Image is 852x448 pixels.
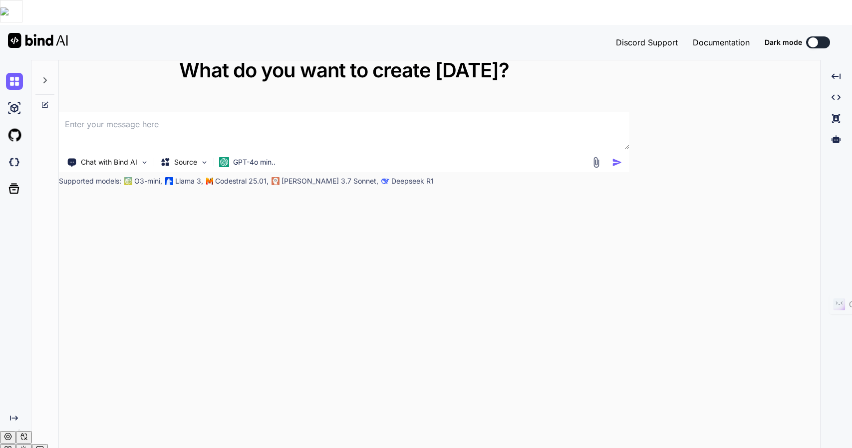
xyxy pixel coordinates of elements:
[124,177,132,185] img: GPT-4
[693,37,750,47] span: Documentation
[219,157,229,167] img: GPT-4o mini
[616,36,678,48] button: Discord Support
[200,158,209,167] img: Pick Models
[272,177,280,185] img: claude
[134,176,162,186] p: O3-mini,
[215,176,269,186] p: Codestral 25.01,
[590,157,602,168] img: attachment
[391,176,434,186] p: Deepseek R1
[8,33,68,48] img: Bind AI
[81,157,137,167] p: Chat with Bind AI
[6,73,23,90] img: chat
[6,127,23,144] img: githubLight
[140,158,149,167] img: Pick Tools
[179,58,509,82] span: What do you want to create [DATE]?
[6,100,23,117] img: ai-studio
[174,157,197,167] p: Source
[6,154,23,171] img: darkCloudIdeIcon
[381,177,389,185] img: claude
[175,176,203,186] p: Llama 3,
[206,178,213,185] img: Mistral-AI
[165,177,173,185] img: Llama2
[765,37,802,47] span: Dark mode
[282,176,378,186] p: [PERSON_NAME] 3.7 Sonnet,
[616,37,678,47] span: Discord Support
[59,176,121,186] p: Supported models:
[693,36,750,48] button: Documentation
[612,157,622,168] img: icon
[233,157,276,167] p: GPT-4o min..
